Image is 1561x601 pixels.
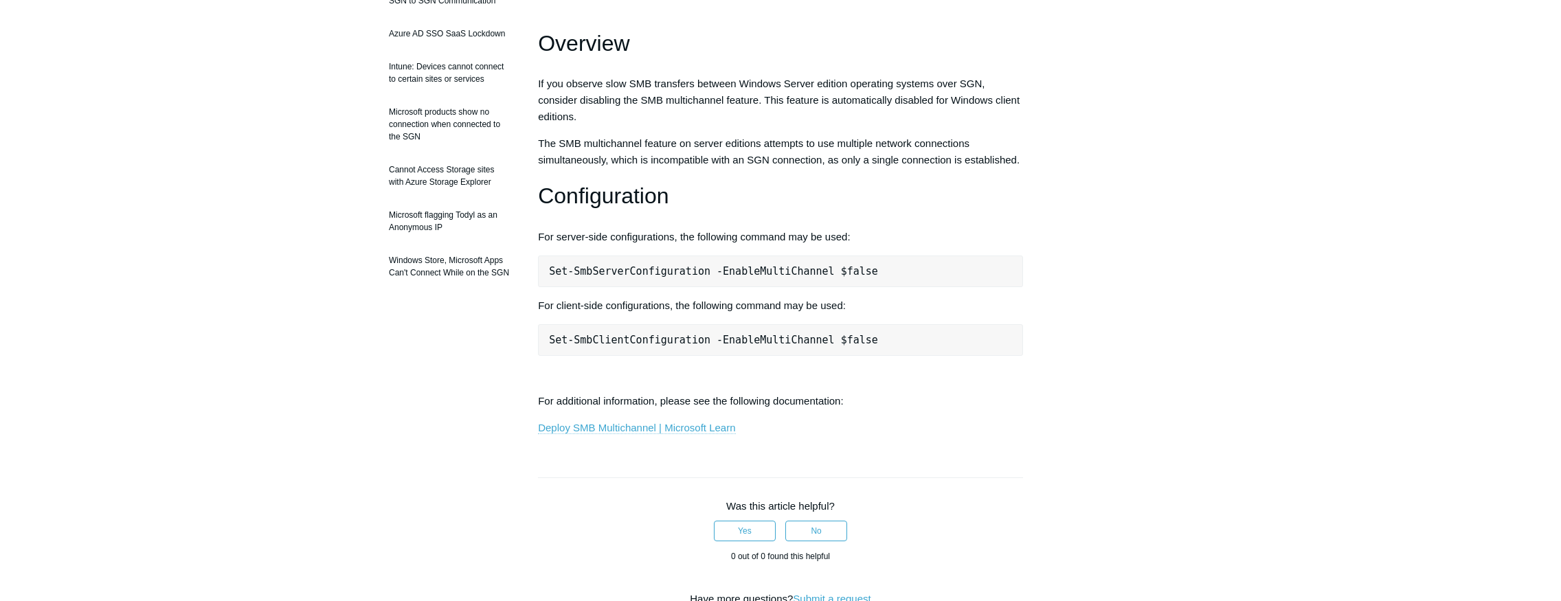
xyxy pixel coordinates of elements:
button: This article was not helpful [785,521,847,541]
h1: Overview [538,26,1023,61]
span: Was this article helpful? [726,500,835,512]
span: 0 out of 0 found this helpful [731,552,830,561]
button: This article was helpful [714,521,776,541]
a: Azure AD SSO SaaS Lockdown [382,21,517,47]
a: Intune: Devices cannot connect to certain sites or services [382,54,517,92]
a: Windows Store, Microsoft Apps Can't Connect While on the SGN [382,247,517,286]
a: Microsoft flagging Todyl as an Anonymous IP [382,202,517,240]
p: For client-side configurations, the following command may be used: [538,297,1023,314]
p: For additional information, please see the following documentation: [538,393,1023,409]
p: For server-side configurations, the following command may be used: [538,229,1023,245]
p: If you observe slow SMB transfers between Windows Server edition operating systems over SGN, cons... [538,76,1023,125]
p: The SMB multichannel feature on server editions attempts to use multiple network connections simu... [538,135,1023,168]
pre: Set-SmbServerConfiguration -EnableMultiChannel $false [538,256,1023,287]
a: Microsoft products show no connection when connected to the SGN [382,99,517,150]
h1: Configuration [538,179,1023,214]
a: Cannot Access Storage sites with Azure Storage Explorer [382,157,517,195]
pre: Set-SmbClientConfiguration -EnableMultiChannel $false [538,324,1023,356]
a: Deploy SMB Multichannel | Microsoft Learn [538,422,735,434]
